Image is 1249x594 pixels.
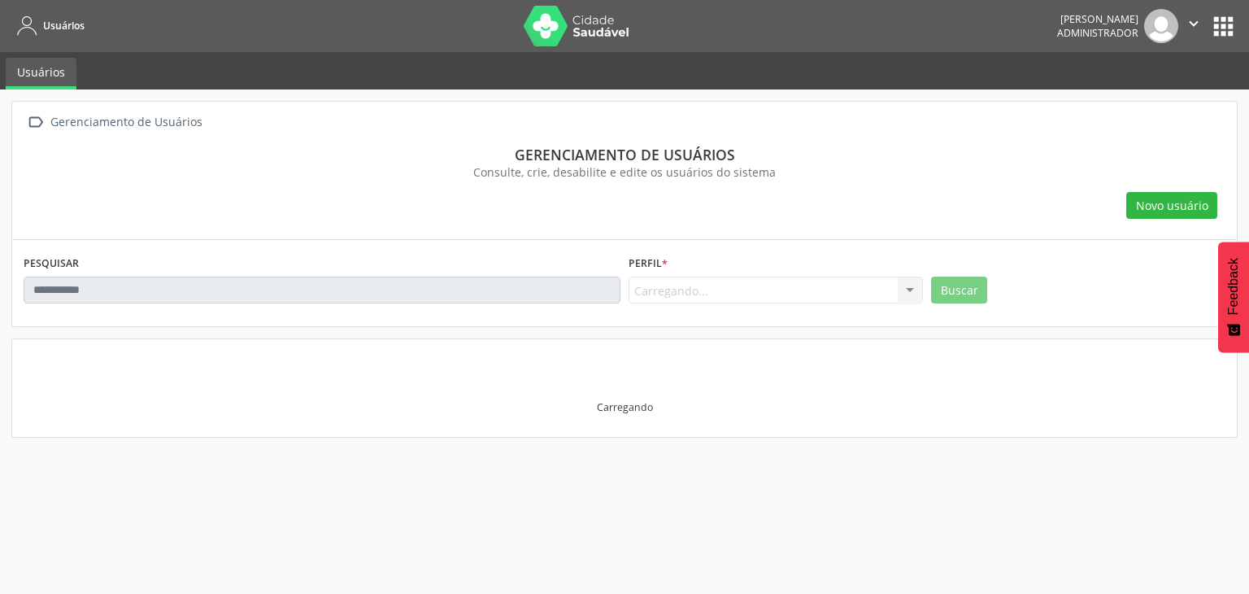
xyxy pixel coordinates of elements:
[1226,258,1241,315] span: Feedback
[24,251,79,277] label: PESQUISAR
[1136,197,1208,214] span: Novo usuário
[1185,15,1203,33] i: 
[47,111,205,134] div: Gerenciamento de Usuários
[1218,242,1249,352] button: Feedback - Mostrar pesquisa
[1178,9,1209,43] button: 
[1057,26,1138,40] span: Administrador
[931,277,987,304] button: Buscar
[24,111,47,134] i: 
[1057,12,1138,26] div: [PERSON_NAME]
[1144,9,1178,43] img: img
[11,12,85,39] a: Usuários
[43,19,85,33] span: Usuários
[629,251,668,277] label: Perfil
[35,146,1214,164] div: Gerenciamento de usuários
[35,164,1214,181] div: Consulte, crie, desabilite e edite os usuários do sistema
[24,111,205,134] a:  Gerenciamento de Usuários
[1126,192,1217,220] button: Novo usuário
[597,400,653,414] div: Carregando
[1209,12,1238,41] button: apps
[6,58,76,90] a: Usuários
